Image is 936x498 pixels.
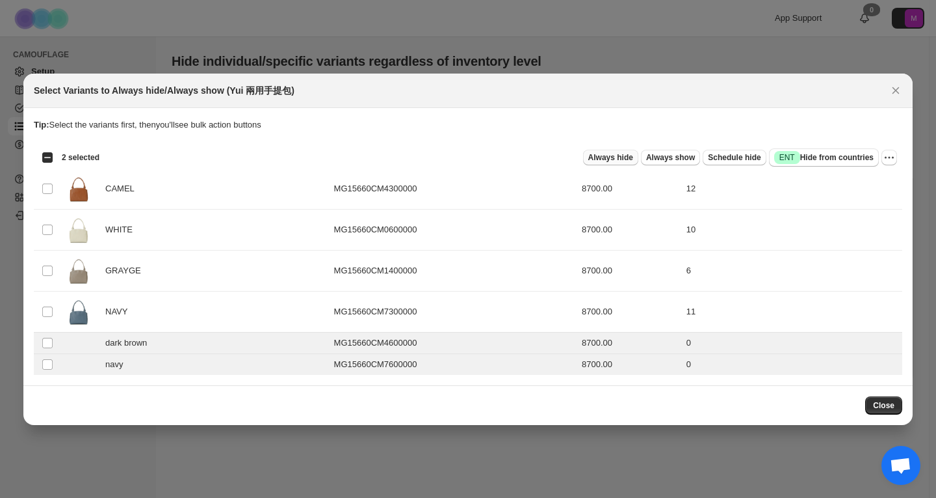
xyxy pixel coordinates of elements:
[330,291,578,332] td: MG15660CM7300000
[578,209,682,250] td: 8700.00
[62,296,95,328] img: MG15660_CM73_detail_02.jpg
[887,81,905,100] button: Close
[646,152,695,163] span: Always show
[62,173,95,205] img: MG15660_CM43_color_01.jpg
[62,255,95,287] img: MG15660_CM14_color_01.jpg
[105,358,130,371] span: navy
[881,150,897,165] button: More actions
[682,250,902,291] td: 6
[641,150,700,165] button: Always show
[583,150,638,165] button: Always hide
[578,168,682,209] td: 8700.00
[578,250,682,291] td: 8700.00
[578,332,682,353] td: 8700.00
[578,291,682,332] td: 8700.00
[873,400,894,411] span: Close
[578,353,682,375] td: 8700.00
[682,332,902,353] td: 0
[330,332,578,353] td: MG15660CM4600000
[34,84,294,97] h2: Select Variants to Always hide/Always show (Yui 兩用手提包)
[682,291,902,332] td: 11
[34,120,49,130] strong: Tip:
[881,446,920,485] div: 打開聊天
[105,305,135,318] span: NAVY
[779,152,795,163] span: ENT
[105,264,148,277] span: GRAYGE
[105,182,141,195] span: CAMEL
[682,209,902,250] td: 10
[330,250,578,291] td: MG15660CM1400000
[105,223,140,236] span: WHITE
[330,353,578,375] td: MG15660CM7600000
[62,152,99,163] span: 2 selected
[105,337,154,350] span: dark brown
[682,168,902,209] td: 12
[330,168,578,209] td: MG15660CM4300000
[330,209,578,250] td: MG15660CM0600000
[769,148,879,167] button: SuccessENTHide from countries
[774,151,874,164] span: Hide from countries
[34,118,902,131] p: Select the variants first, then you'll see bulk action buttons
[588,152,633,163] span: Always hide
[62,214,95,246] img: MG15660_CM06_color_01.jpg
[703,150,766,165] button: Schedule hide
[708,152,760,163] span: Schedule hide
[865,396,902,415] button: Close
[682,353,902,375] td: 0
